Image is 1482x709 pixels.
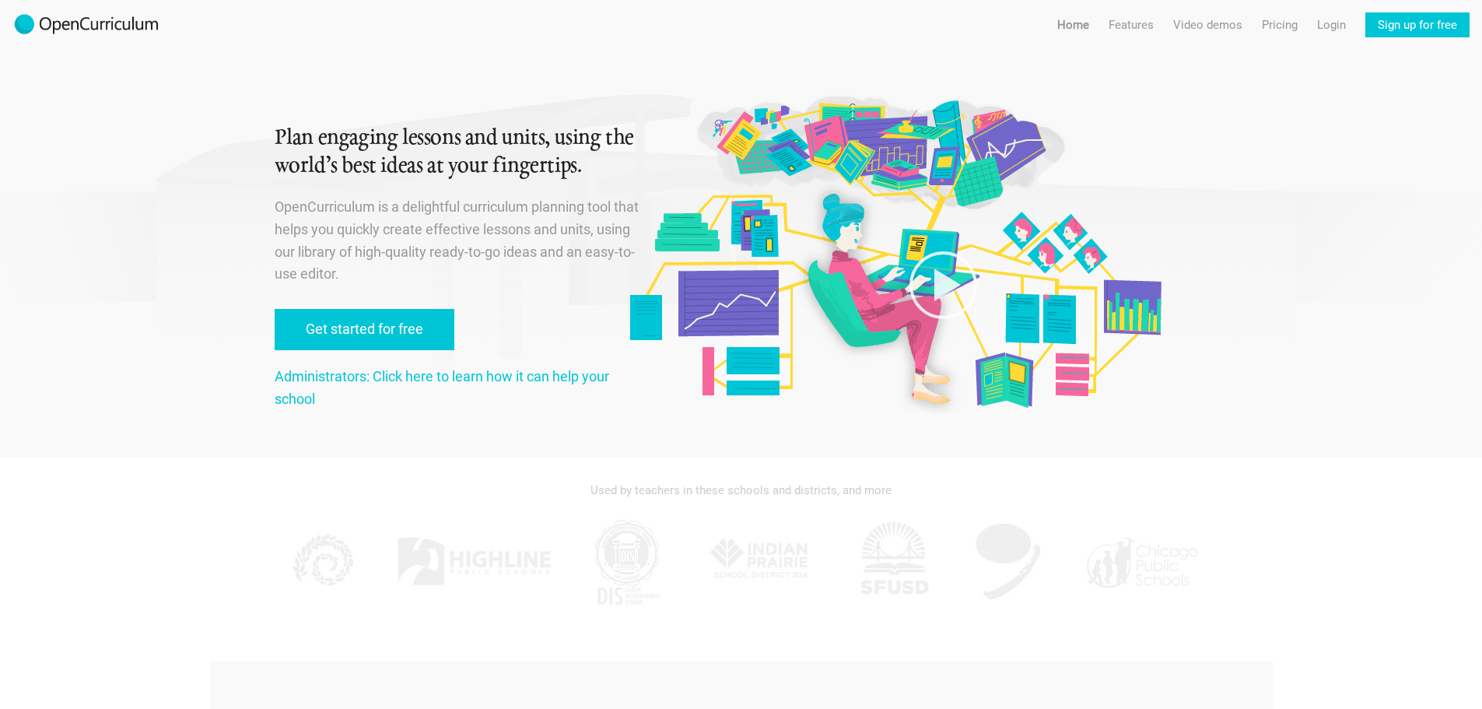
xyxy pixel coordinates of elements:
a: Home [1057,12,1089,37]
img: IPSD.jpg [702,515,818,609]
a: Features [1109,12,1154,37]
img: CPS.jpg [1083,515,1200,609]
a: Administrators: Click here to learn how it can help your school [275,368,609,407]
img: SFUSD.jpg [855,515,933,609]
img: 2017-logo-m.png [12,12,160,37]
a: Video demos [1173,12,1242,37]
img: AGK.jpg [969,515,1047,609]
a: Get started for free [275,309,454,350]
img: DIS.jpg [588,515,666,609]
a: Pricing [1262,12,1298,37]
img: Highline.jpg [396,515,552,609]
img: Original illustration by Malisa Suchanya, Oakland, CA (malisasuchanya.com) [624,93,1165,413]
div: Used by teachers in these schools and districts, and more [275,473,1208,507]
p: OpenCurriculum is a delightful curriculum planning tool that helps you quickly create effective l... [275,196,642,286]
a: Sign up for free [1365,12,1470,37]
h1: Plan engaging lessons and units, using the world’s best ideas at your fingertips. [275,125,642,181]
a: Login [1317,12,1346,37]
img: KPPCS.jpg [282,515,360,609]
